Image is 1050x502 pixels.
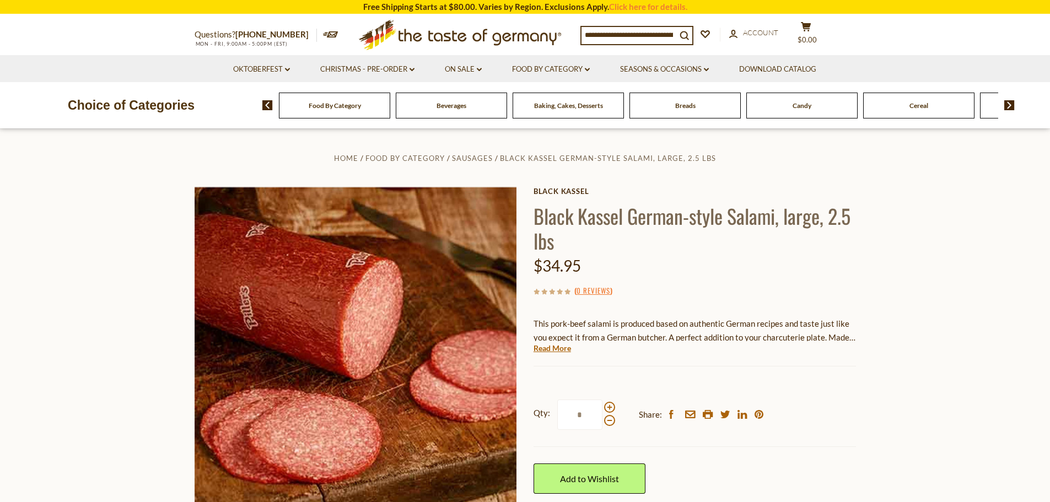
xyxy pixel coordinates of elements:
a: Black Kassel [534,187,856,196]
span: $0.00 [798,35,817,44]
a: Account [729,27,778,39]
a: Beverages [437,101,466,110]
a: Christmas - PRE-ORDER [320,63,414,75]
a: Candy [793,101,811,110]
a: Cereal [909,101,928,110]
span: Account [743,28,778,37]
a: Food By Category [309,101,361,110]
p: Questions? [195,28,317,42]
strong: Qty: [534,406,550,420]
button: $0.00 [790,21,823,49]
img: next arrow [1004,100,1015,110]
img: previous arrow [262,100,273,110]
a: 0 Reviews [577,285,610,297]
a: On Sale [445,63,482,75]
span: $34.95 [534,256,581,275]
span: MON - FRI, 9:00AM - 5:00PM (EST) [195,41,288,47]
a: Download Catalog [739,63,816,75]
a: Black Kassel German-style Salami, large, 2.5 lbs [500,154,716,163]
a: Read More [534,343,571,354]
input: Qty: [557,400,602,430]
a: [PHONE_NUMBER] [235,29,309,39]
a: Click here for details. [609,2,687,12]
a: Add to Wishlist [534,463,645,494]
a: Oktoberfest [233,63,290,75]
span: Share: [639,408,662,422]
a: Breads [675,101,696,110]
a: Home [334,154,358,163]
p: This pork-beef salami is produced based on authentic German recipes and taste just like you expec... [534,317,856,344]
h1: Black Kassel German-style Salami, large, 2.5 lbs [534,203,856,253]
a: Food By Category [365,154,445,163]
a: Sausages [452,154,493,163]
span: ( ) [574,285,612,296]
a: Seasons & Occasions [620,63,709,75]
a: Baking, Cakes, Desserts [534,101,603,110]
a: Food By Category [512,63,590,75]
